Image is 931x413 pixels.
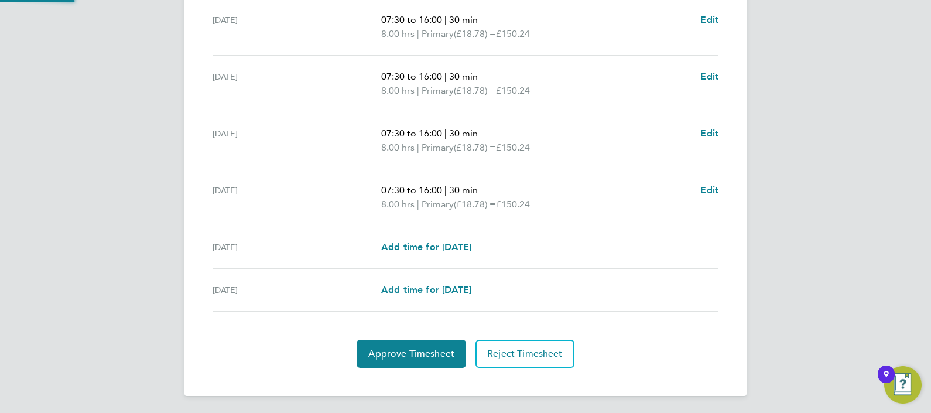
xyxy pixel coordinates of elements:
a: Edit [700,70,718,84]
div: [DATE] [213,70,381,98]
span: 30 min [449,185,478,196]
button: Reject Timesheet [475,340,574,368]
span: 30 min [449,128,478,139]
span: 30 min [449,14,478,25]
button: Open Resource Center, 9 new notifications [884,366,922,404]
a: Edit [700,183,718,197]
span: Edit [700,71,718,82]
span: | [417,28,419,39]
span: | [444,71,447,82]
div: [DATE] [213,183,381,211]
div: 9 [884,374,889,390]
span: | [417,85,419,96]
span: Edit [700,185,718,196]
span: (£18.78) = [454,28,496,39]
span: (£18.78) = [454,85,496,96]
span: Edit [700,14,718,25]
span: | [417,142,419,153]
span: 07:30 to 16:00 [381,128,442,139]
span: 8.00 hrs [381,28,415,39]
span: Primary [422,84,454,98]
span: 30 min [449,71,478,82]
span: Primary [422,141,454,155]
span: | [444,128,447,139]
span: 07:30 to 16:00 [381,185,442,196]
div: [DATE] [213,13,381,41]
span: £150.24 [496,28,530,39]
span: Approve Timesheet [368,348,454,360]
span: | [417,199,419,210]
span: Primary [422,197,454,211]
span: Add time for [DATE] [381,241,471,252]
div: [DATE] [213,240,381,254]
span: £150.24 [496,85,530,96]
a: Add time for [DATE] [381,240,471,254]
span: Add time for [DATE] [381,284,471,295]
span: 07:30 to 16:00 [381,14,442,25]
span: 8.00 hrs [381,199,415,210]
span: (£18.78) = [454,142,496,153]
span: 8.00 hrs [381,142,415,153]
div: [DATE] [213,283,381,297]
button: Approve Timesheet [357,340,466,368]
a: Add time for [DATE] [381,283,471,297]
span: £150.24 [496,199,530,210]
span: (£18.78) = [454,199,496,210]
a: Edit [700,13,718,27]
span: £150.24 [496,142,530,153]
span: | [444,185,447,196]
span: | [444,14,447,25]
span: Primary [422,27,454,41]
span: Reject Timesheet [487,348,563,360]
div: [DATE] [213,127,381,155]
span: Edit [700,128,718,139]
span: 07:30 to 16:00 [381,71,442,82]
a: Edit [700,127,718,141]
span: 8.00 hrs [381,85,415,96]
